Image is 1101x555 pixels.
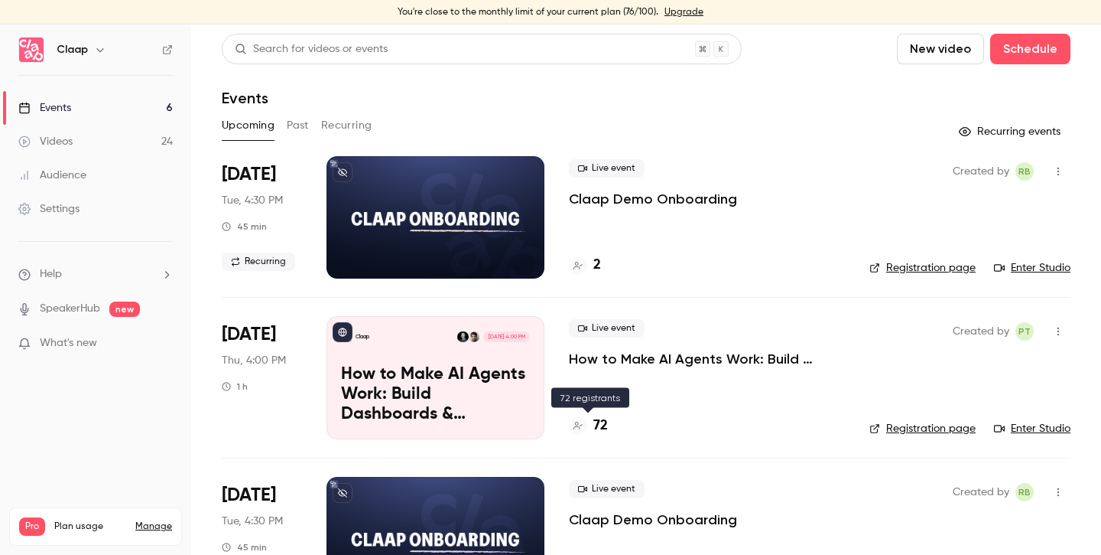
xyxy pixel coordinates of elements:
[1015,322,1034,341] span: Pierre Touzeau
[569,416,608,436] a: 72
[1018,322,1031,341] span: PT
[341,365,530,424] p: How to Make AI Agents Work: Build Dashboards & Automations with Claap MCP
[953,483,1009,501] span: Created by
[569,319,645,338] span: Live event
[569,350,845,368] a: How to Make AI Agents Work: Build Dashboards & Automations with Claap MCP
[235,41,388,57] div: Search for videos or events
[18,100,71,116] div: Events
[569,511,737,529] a: Claap Demo Onboarding
[54,521,126,533] span: Plan usage
[109,302,140,317] span: new
[18,266,173,282] li: help-dropdown-opener
[222,353,286,368] span: Thu, 4:00 PM
[953,322,1009,341] span: Created by
[994,260,1070,276] a: Enter Studio
[1018,483,1031,501] span: RB
[321,113,372,138] button: Recurring
[569,255,601,276] a: 2
[1015,483,1034,501] span: Robin Bonduelle
[469,331,479,342] img: Pierre Touzeau
[19,517,45,536] span: Pro
[593,255,601,276] h4: 2
[953,162,1009,181] span: Created by
[593,416,608,436] h4: 72
[222,322,276,347] span: [DATE]
[40,301,100,317] a: SpeakerHub
[222,193,283,208] span: Tue, 4:30 PM
[40,266,62,282] span: Help
[222,380,248,393] div: 1 h
[869,260,976,276] a: Registration page
[356,333,369,341] p: Claap
[222,316,302,439] div: Sep 11 Thu, 4:00 PM (Europe/Lisbon)
[897,34,984,64] button: New video
[1015,162,1034,181] span: Robin Bonduelle
[1018,162,1031,181] span: RB
[222,113,274,138] button: Upcoming
[222,89,268,107] h1: Events
[952,119,1070,144] button: Recurring events
[19,38,44,62] img: Claap
[222,162,276,187] span: [DATE]
[483,331,529,342] span: [DATE] 4:00 PM
[326,316,544,439] a: How to Make AI Agents Work: Build Dashboards & Automations with Claap MCPClaapPierre TouzeauRobin...
[569,159,645,178] span: Live event
[994,421,1070,436] a: Enter Studio
[18,168,86,183] div: Audience
[135,521,172,533] a: Manage
[569,480,645,498] span: Live event
[40,335,97,351] span: What's new
[287,113,309,138] button: Past
[222,514,283,529] span: Tue, 4:30 PM
[664,6,703,18] a: Upgrade
[18,201,80,217] div: Settings
[154,337,173,351] iframe: Noticeable Trigger
[222,253,295,271] span: Recurring
[222,220,267,233] div: 45 min
[569,190,737,208] a: Claap Demo Onboarding
[222,156,302,279] div: Sep 9 Tue, 5:30 PM (Europe/Paris)
[457,331,468,342] img: Robin Bonduelle
[57,42,88,57] h6: Claap
[222,541,267,553] div: 45 min
[18,134,73,149] div: Videos
[869,421,976,436] a: Registration page
[222,483,276,508] span: [DATE]
[990,34,1070,64] button: Schedule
